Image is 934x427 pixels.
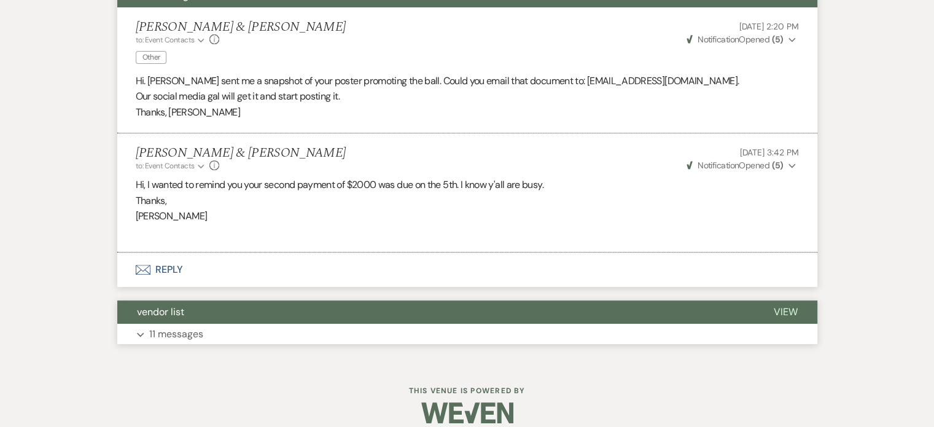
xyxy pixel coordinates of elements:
p: Thanks, [PERSON_NAME] [136,104,799,120]
span: View [774,305,798,318]
span: Notification [698,160,739,171]
strong: ( 5 ) [771,160,783,171]
button: NotificationOpened (5) [685,33,799,46]
p: Thanks, [136,193,799,209]
p: [PERSON_NAME] [136,208,799,224]
strong: ( 5 ) [771,34,783,45]
span: Opened [687,160,784,171]
span: [DATE] 2:20 PM [739,21,798,32]
span: Other [136,51,167,64]
span: Notification [698,34,739,45]
button: 11 messages [117,324,817,345]
span: to: Event Contacts [136,161,195,171]
p: Our social media gal will get it and start posting it. [136,88,799,104]
h5: [PERSON_NAME] & [PERSON_NAME] [136,20,346,35]
button: to: Event Contacts [136,160,206,171]
p: Hi. [PERSON_NAME] sent me a snapshot of your poster promoting the ball. Could you email that docu... [136,73,799,89]
span: vendor list [137,305,184,318]
button: to: Event Contacts [136,34,206,45]
button: Reply [117,253,817,287]
p: 11 messages [149,326,203,342]
button: NotificationOpened (5) [685,159,799,172]
h5: [PERSON_NAME] & [PERSON_NAME] [136,146,346,161]
p: Hi, I wanted to remind you your second payment of $2000 was due on the 5th. I know y'all are busy. [136,177,799,193]
span: to: Event Contacts [136,35,195,45]
button: View [754,300,817,324]
span: Opened [687,34,784,45]
button: vendor list [117,300,754,324]
span: [DATE] 3:42 PM [739,147,798,158]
